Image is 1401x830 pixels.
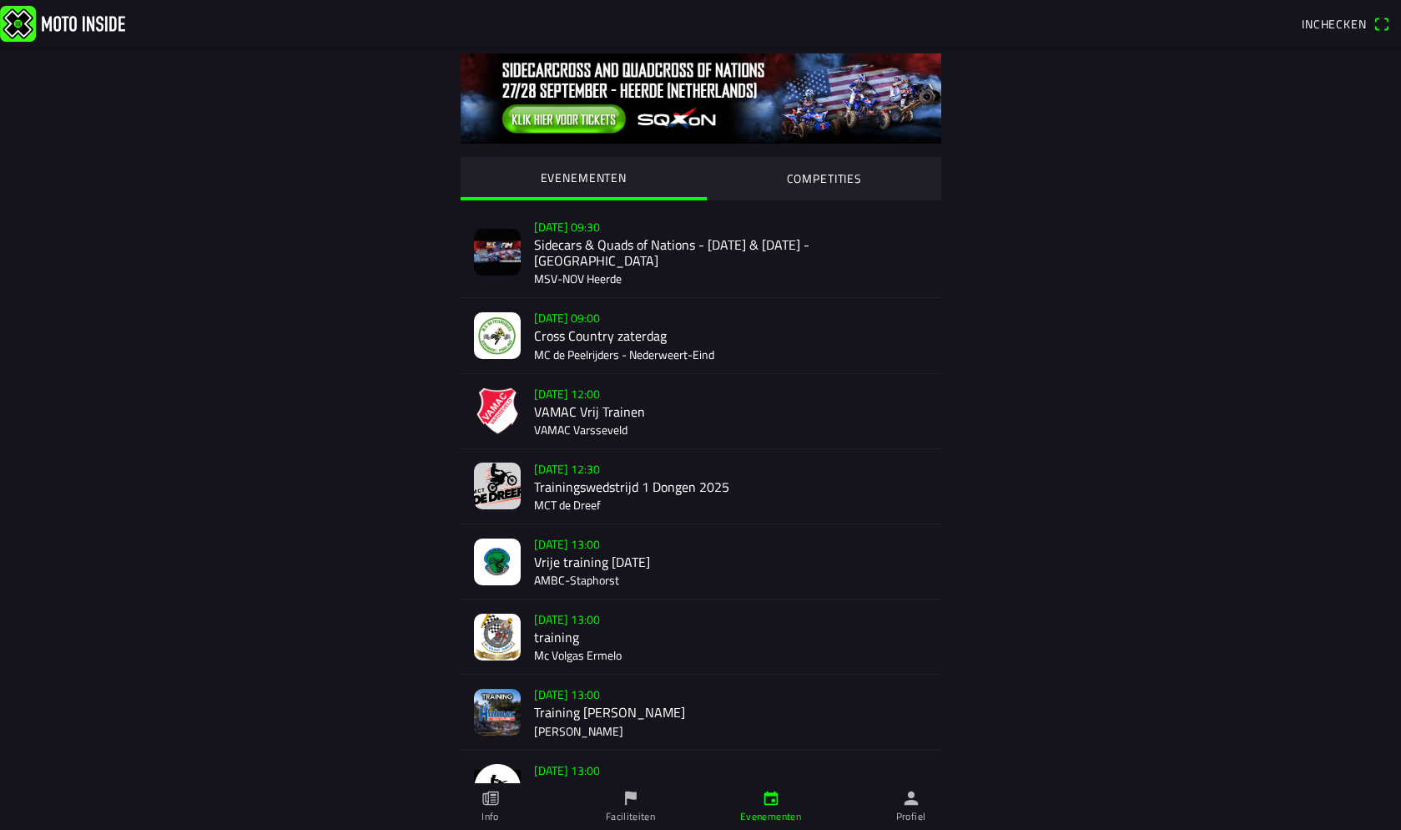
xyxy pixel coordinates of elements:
[461,298,941,373] a: [DATE] 09:00Cross Country zaterdagMC de Peelrijders - Nederweert-Eind
[902,789,920,807] ion-icon: person
[474,764,521,811] img: NjdwpvkGicnr6oC83998ZTDUeXJJ29cK9cmzxz8K.png
[461,207,941,298] a: [DATE] 09:30Sidecars & Quads of Nations - [DATE] & [DATE] - [GEOGRAPHIC_DATA]MSV-NOV Heerde
[474,689,521,736] img: N3lxsS6Zhak3ei5Q5MtyPEvjHqMuKUUTBqHB2i4g.png
[474,229,521,276] img: 2jubyqFwUY625b9WQNj3VlvG0cDiWSkTgDyQjPWg.jpg
[474,539,521,585] img: LHdt34qjO8I1ikqy75xviT6zvODe0JOmFLV3W9KQ.jpeg
[762,789,780,807] ion-icon: calendar
[461,449,941,524] a: [DATE] 12:30Trainingswedstrijd 1 Dongen 2025MCT de Dreef
[474,312,521,359] img: aAdPnaJ0eM91CyR0W3EJwaucQemX36SUl3ujApoD.jpeg
[706,157,941,200] ion-segment-button: COMPETITIES
[622,789,640,807] ion-icon: flag
[1302,15,1367,33] span: Inchecken
[461,675,941,750] a: [DATE] 13:00Training [PERSON_NAME][PERSON_NAME]
[461,157,707,200] ion-segment-button: EVENEMENTEN
[461,600,941,675] a: [DATE] 13:00trainingMc Volgas Ermelo
[461,374,941,449] a: [DATE] 12:00VAMAC Vrij TrainenVAMAC Varsseveld
[461,751,941,826] a: [DATE] 13:00Vrije training zaterdag MC NOP 13:00-17:00 uur
[481,809,498,824] ion-label: Info
[481,789,500,807] ion-icon: paper
[896,809,926,824] ion-label: Profiel
[474,614,521,660] img: 4fnlvOMzIiLipvViXb7ZNyGsYDm3rPLpwr2AoIdF.jpg
[461,524,941,600] a: [DATE] 13:00Vrije training [DATE]AMBC-Staphorst
[740,809,801,824] ion-label: Evenementen
[1293,9,1398,38] a: Incheckenqr scanner
[461,53,941,144] img: 0tIKNvXMbOBQGQ39g5GyH2eKrZ0ImZcyIMR2rZNf.jpg
[474,387,521,434] img: v8yLAlcV2EDr5BhTd3ao95xgesV199AzVZhagmAy.png
[474,463,521,509] img: 93T3reSmquxdw3vykz1q1cFWxKRYEtHxrElz4fEm.jpg
[606,809,655,824] ion-label: Faciliteiten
